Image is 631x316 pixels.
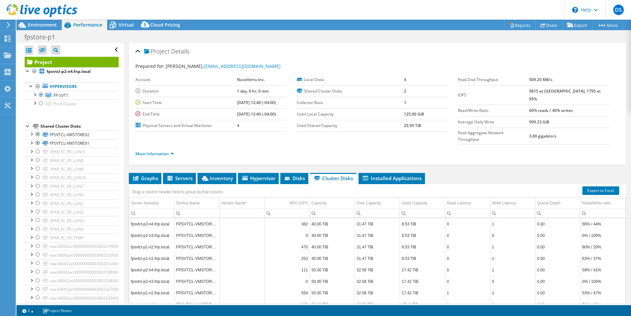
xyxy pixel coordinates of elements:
span: Prod-Cluster [54,101,77,107]
td: Column Used Capacity, Value 8.53 TiB [400,241,445,253]
b: 25.95 TiB [404,123,421,128]
label: Start Time [135,99,237,106]
td: Column Read/Write ratio, Value 71% / 29% [580,299,625,310]
div: Write Latency [492,199,516,207]
td: Column Used Capacity, Value 17.42 TiB [400,276,445,287]
td: Column Server Name(s), Value fpsvtcl-p2-n3.fnp.local [129,276,174,287]
td: Column Vendor Name*, Value [220,276,265,287]
b: 1 day, 0 hr, 0 min [237,88,269,94]
td: Column Server Name(s), Value fpsvtcl-p1-n1.fnp.local [129,253,174,264]
td: Column Queue Depth, Value 0.00 [535,276,580,287]
span: Cluster Disks [313,175,353,181]
a: naa.60002ac0000000000300218f000123aa [25,268,119,276]
td: Column Read Latency, Value 1 [445,287,490,299]
a: 2 [18,306,38,315]
span: Disks [284,175,305,181]
div: Read Latency [447,199,471,207]
b: 999.23 GiB [529,119,549,125]
a: naa.60002ac0000000000300231f000123aa [25,242,119,251]
span: Environment [28,22,57,28]
td: Column Free Capacity, Value 31.47 TiB [355,218,400,230]
span: Servers [166,175,193,181]
td: Column 95% IOPS, Value 470 [265,241,310,253]
td: Column 95% IOPS, Value 554 [265,287,310,299]
b: 2 [404,88,406,94]
td: Column Server Name(s), Value fpsvtcl-p1-n2.fnp.local [129,287,174,299]
td: Column Queue Depth, Value 0.00 [535,299,580,310]
td: Device Name Column [175,198,220,209]
span: Cloud Pricing [150,22,180,28]
td: Column Queue Depth, Value 0.00 [535,241,580,253]
label: IOPS [458,92,529,98]
a: naa.60002ac00000000003002328000123aa [25,277,119,285]
td: Column Device Name, Value FPSVTCL-VMSTORE02 [175,230,220,241]
span: Hypervisor [241,175,275,181]
td: Column 95% IOPS, Value 382 [265,218,310,230]
b: [DATE] 12:40 (-04:00) [237,100,276,105]
span: Project [144,48,170,55]
a: 3PAR_FC_R5_LUN1 [25,199,119,208]
td: Column Write Latency, Value 1 [490,218,535,230]
label: Physical Servers and Virtual Machines [135,122,237,129]
td: Column Capacity, Value 40.00 TiB [310,218,355,230]
label: End Time [135,111,237,117]
td: Column Queue Depth, Value 0.00 [535,253,580,264]
a: Export to Excel [582,186,619,195]
td: Column Read Latency, Value 0 [445,230,490,241]
td: Column Capacity, Value 40.00 TiB [310,253,355,264]
td: Column Capacity, Value 40.00 TiB [310,241,355,253]
td: Column Server Name(s), Value fpsvtcl-p2-n4.fnp.local [129,264,174,276]
label: Prepared for: [135,63,165,69]
span: Virtual [119,22,134,28]
td: Column Server Name(s), Value fpsvtcl-p1-n2.fnp.local [129,241,174,253]
span: FP-SVT1 [54,93,68,98]
td: Column Read Latency, Value 0 [445,218,490,230]
td: Column Vendor Name*, Value [220,287,265,299]
div: Shared Cluster Disks [40,122,119,130]
td: Column Vendor Name*, Value [220,218,265,230]
a: naa.60002ac00000000003002329000123aa [25,251,119,259]
td: Read/Write ratio Column [580,198,625,209]
td: Column Read Latency, Value 0 [445,276,490,287]
td: Column Read Latency, Filter cell [445,209,490,218]
td: Column Read/Write ratio, Value 0% / 100% [580,230,625,241]
td: Column Write Latency, Value 1 [490,253,535,264]
td: Column Read Latency, Value 0 [445,264,490,276]
div: Server Name(s) [131,199,159,207]
a: fpsvtcl-p2-n4.fnp.local [25,67,119,76]
div: 95% IOPS [290,199,308,207]
span: Details [171,47,189,55]
td: Column Used Capacity, Value 17.42 TiB [400,287,445,299]
td: Column Free Capacity, Value 32.58 TiB [355,264,400,276]
td: Column Read/Write ratio, Value 56% / 44% [580,218,625,230]
td: Column Capacity, Value 50.00 TiB [310,287,355,299]
b: 509.20 MB/s [529,77,552,82]
a: Prod-Cluster [25,99,119,108]
td: Column Read/Write ratio, Value 0% / 100% [580,276,625,287]
td: Column Write Latency, Value 0 [490,276,535,287]
td: Column Read/Write ratio, Value 80% / 20% [580,241,625,253]
a: Project [25,57,119,67]
td: Column Vendor Name*, Value [220,299,265,310]
label: Shared Cluster Disks [297,88,404,95]
td: Capacity Column [310,198,355,209]
td: Column Free Capacity, Value 31.47 TiB [355,241,400,253]
td: Column Read Latency, Value 0 [445,241,490,253]
td: Column Vendor Name*, Value [220,264,265,276]
td: Column Write Latency, Value 1 [490,241,535,253]
a: More Information [135,151,174,157]
a: FPSVTCL-VMSTORE02 [25,130,119,139]
td: Column Used Capacity, Value 8.53 TiB [400,253,445,264]
td: Column Free Capacity, Value 32.58 TiB [355,276,400,287]
td: Column Server Name(s), Filter cell [129,209,174,218]
b: NuvoVerto Inc. [237,77,265,82]
a: Hypervisors [25,82,119,91]
div: Device Name [176,199,200,207]
td: Column Free Capacity, Value 32.58 TiB [355,287,400,299]
td: Column Queue Depth, Value 0.00 [535,264,580,276]
td: Column Read Latency, Value 0 [445,253,490,264]
label: Account [135,76,237,83]
label: Collector Runs [297,99,404,106]
span: Installed Applications [362,175,422,181]
a: Share [535,20,562,30]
